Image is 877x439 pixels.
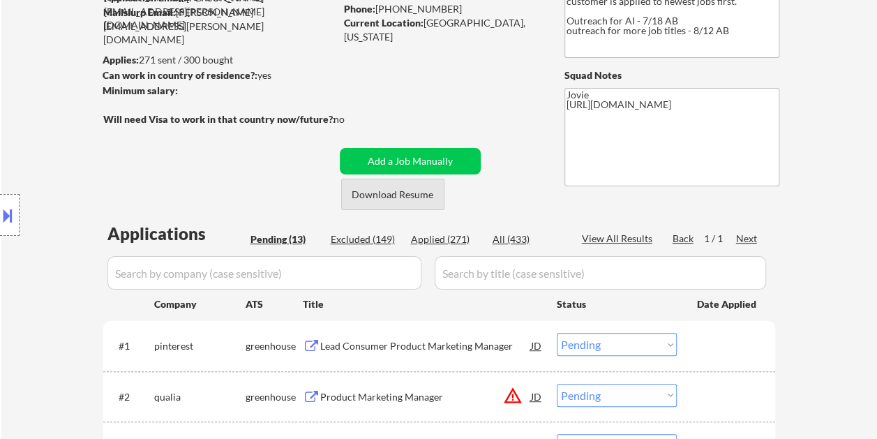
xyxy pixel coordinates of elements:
[341,179,444,210] button: Download Resume
[344,3,375,15] strong: Phone:
[530,333,544,358] div: JD
[503,386,523,405] button: warning_amber
[320,390,531,404] div: Product Marketing Manager
[697,297,758,311] div: Date Applied
[344,2,541,16] div: [PHONE_NUMBER]
[493,232,562,246] div: All (433)
[736,232,758,246] div: Next
[557,291,677,316] div: Status
[344,16,541,43] div: [GEOGRAPHIC_DATA], [US_STATE]
[530,384,544,409] div: JD
[320,339,531,353] div: Lead Consumer Product Marketing Manager
[673,232,695,246] div: Back
[103,69,257,81] strong: Can work in country of residence?:
[103,54,139,66] strong: Applies:
[103,6,335,47] div: [PERSON_NAME][EMAIL_ADDRESS][PERSON_NAME][DOMAIN_NAME]
[250,232,320,246] div: Pending (13)
[411,232,481,246] div: Applied (271)
[103,68,331,82] div: yes
[340,148,481,174] button: Add a Job Manually
[103,84,178,96] strong: Minimum salary:
[107,256,421,290] input: Search by company (case sensitive)
[119,390,143,404] div: #2
[435,256,766,290] input: Search by title (case sensitive)
[103,53,335,67] div: 271 sent / 300 bought
[246,390,303,404] div: greenhouse
[103,6,176,18] strong: Mailslurp Email:
[246,297,303,311] div: ATS
[564,68,779,82] div: Squad Notes
[704,232,736,246] div: 1 / 1
[246,339,303,353] div: greenhouse
[119,339,143,353] div: #1
[344,17,423,29] strong: Current Location:
[303,297,544,311] div: Title
[154,339,246,353] div: pinterest
[333,112,373,126] div: no
[582,232,657,246] div: View All Results
[154,390,246,404] div: qualia
[331,232,400,246] div: Excluded (149)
